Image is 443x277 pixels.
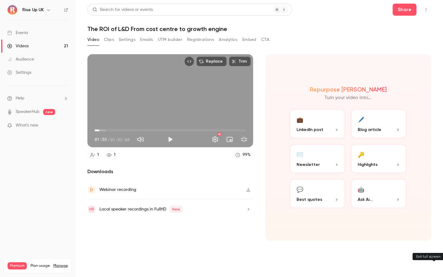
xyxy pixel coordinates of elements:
div: Webinar recording [99,186,136,193]
button: Video [87,35,99,45]
span: Plan usage [30,263,50,268]
button: 💬Best quotes [289,179,346,209]
div: Audience [7,56,34,62]
button: ✉️Newsletter [289,144,346,174]
span: Help [16,95,24,101]
div: 99 % [243,152,250,158]
button: Turn on miniplayer [224,133,236,145]
h2: Downloads [87,168,253,175]
div: 🔑 [358,150,364,159]
button: Exit full screen [238,133,250,145]
button: 🔑Highlights [350,144,407,174]
h2: Repurpose [PERSON_NAME] [310,86,387,93]
span: 01:02:04 [110,136,130,143]
span: / [107,136,110,143]
div: 1 [97,152,99,158]
div: 01:55 [95,136,130,143]
button: Share [393,4,416,16]
div: 💼 [297,115,303,124]
a: 1 [104,151,118,159]
button: 💼LinkedIn post [289,109,346,139]
span: LinkedIn post [297,126,323,133]
button: Emails [140,35,153,45]
span: Newsletter [297,161,320,168]
button: Trim [229,57,251,66]
button: UTM builder [158,35,182,45]
span: New [170,206,182,213]
a: Manage [53,263,68,268]
span: Ask Ai... [358,196,372,203]
span: 01:55 [95,136,107,143]
button: Mute [134,133,146,145]
button: Play [164,133,176,145]
button: Registrations [187,35,214,45]
div: 🖊️ [358,115,364,124]
h6: Rise Up UK [22,7,44,13]
button: Clips [104,35,114,45]
span: What's new [16,122,38,129]
div: Search for videos or events [93,7,153,13]
button: Embed [242,35,256,45]
div: HD [217,132,222,136]
span: Premium [8,262,27,269]
div: Videos [7,43,29,49]
a: 1 [87,151,102,159]
img: Rise Up UK [8,5,17,15]
div: ✉️ [297,150,303,159]
a: SpeakerHub [16,109,39,115]
div: 1 [114,152,115,158]
button: 🤖Ask Ai... [350,179,407,209]
li: help-dropdown-opener [7,95,68,101]
button: Top Bar Actions [421,5,431,14]
button: Settings [209,133,221,145]
div: Events [7,30,28,36]
button: CTA [261,35,269,45]
div: 💬 [297,185,303,194]
button: Analytics [219,35,237,45]
div: Local speaker recordings in FullHD [99,206,182,213]
div: 🤖 [358,185,364,194]
span: Highlights [358,161,378,168]
iframe: Noticeable Trigger [61,123,68,128]
button: 🖊️Blog article [350,109,407,139]
span: new [43,109,55,115]
div: Settings [7,70,31,76]
button: Embed video [184,57,194,66]
p: Turn your video into... [325,94,372,101]
button: Replace [196,57,227,66]
span: Best quotes [297,196,322,203]
a: 99% [233,151,253,159]
span: Blog article [358,126,381,133]
h1: The ROI of L&D From cost centre to growth engine [87,25,431,33]
button: Settings [119,35,135,45]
